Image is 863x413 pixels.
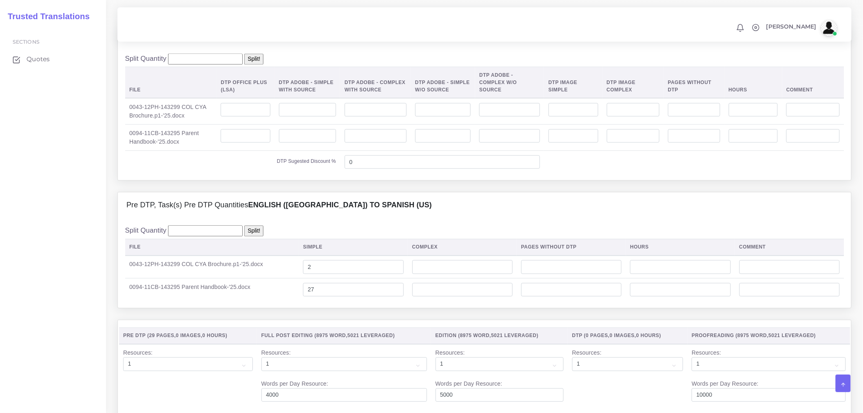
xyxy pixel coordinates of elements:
th: DTP Office Plus (LSA) [217,67,274,98]
th: Comment [735,239,844,255]
th: Pre DTP ( , , ) [119,327,257,344]
a: [PERSON_NAME]avatar [762,20,840,36]
th: Pages Without DTP [517,239,626,255]
input: Split! [244,53,263,64]
a: Trusted Translations [2,10,90,23]
th: File [125,67,217,98]
th: Simple [299,239,408,255]
td: 0043-12PH-143299 COL CYA Brochure.p1-'25.docx [125,98,217,124]
th: DTP ( , , ) [568,327,687,344]
th: DTP Adobe - Simple With Source [274,67,340,98]
th: Full Post Editing ( , ) [257,327,431,344]
th: DTP Image Simple [544,67,602,98]
span: 8975 Word [460,333,489,338]
td: 0043-12PH-143299 COL CYA Brochure.p1-'25.docx [125,255,299,278]
td: Resources: Words per Day Resource: [257,344,431,406]
th: Comment [782,67,844,98]
div: Pre DTP, Task(s) Pre DTP QuantitiesEnglish ([GEOGRAPHIC_DATA]) TO Spanish (US) [118,192,851,218]
span: 0 Hours [202,333,226,338]
span: 0 Pages [586,333,609,338]
span: Quotes [27,55,50,64]
th: DTP Adobe - Complex W/O Source [475,67,544,98]
th: Pages Without DTP [664,67,724,98]
span: [PERSON_NAME] [766,24,817,29]
span: 29 Pages [149,333,175,338]
td: 0094-11CB-143295 Parent Handbook-'25.docx [125,124,217,151]
span: 8975 Word [737,333,767,338]
td: Resources: Words per Day Resource: [431,344,568,406]
span: 5021 Leveraged [769,333,814,338]
div: MT+PE+E+DTP+P, Task(s) DTP QuantitiesEnglish ([GEOGRAPHIC_DATA]) TO Spanish (US) [118,47,851,180]
span: 0 Images [610,333,635,338]
span: 0 Images [176,333,201,338]
span: 8975 Word [316,333,346,338]
td: Resources: [119,344,257,406]
th: Complex [408,239,517,255]
img: avatar [821,20,837,36]
h4: Pre DTP, Task(s) Pre DTP Quantities [126,201,432,210]
th: DTP Adobe - Complex With Source [340,67,411,98]
th: File [125,239,299,255]
th: Edition ( , ) [431,327,568,344]
input: Split! [244,225,263,236]
span: 5021 Leveraged [347,333,393,338]
b: English ([GEOGRAPHIC_DATA]) TO Spanish (US) [248,201,432,209]
h2: Trusted Translations [2,11,90,21]
span: 5021 Leveraged [491,333,537,338]
td: Resources: Words per Day Resource: [688,344,850,406]
th: Hours [626,239,735,255]
th: Hours [724,67,782,98]
label: Split Quantity [125,53,167,64]
td: 0094-11CB-143295 Parent Handbook-'25.docx [125,278,299,301]
td: Resources: [568,344,687,406]
label: DTP Sugested Discount % [277,158,336,165]
th: DTP Adobe - Simple W/O Source [411,67,475,98]
a: Quotes [6,51,100,68]
span: Sections [13,39,40,45]
th: Proofreading ( , ) [688,327,850,344]
div: Pre DTP, Task(s) Pre DTP QuantitiesEnglish ([GEOGRAPHIC_DATA]) TO Spanish (US) [118,218,851,308]
span: 0 Hours [636,333,659,338]
label: Split Quantity [125,225,167,235]
th: DTP Image Complex [602,67,664,98]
